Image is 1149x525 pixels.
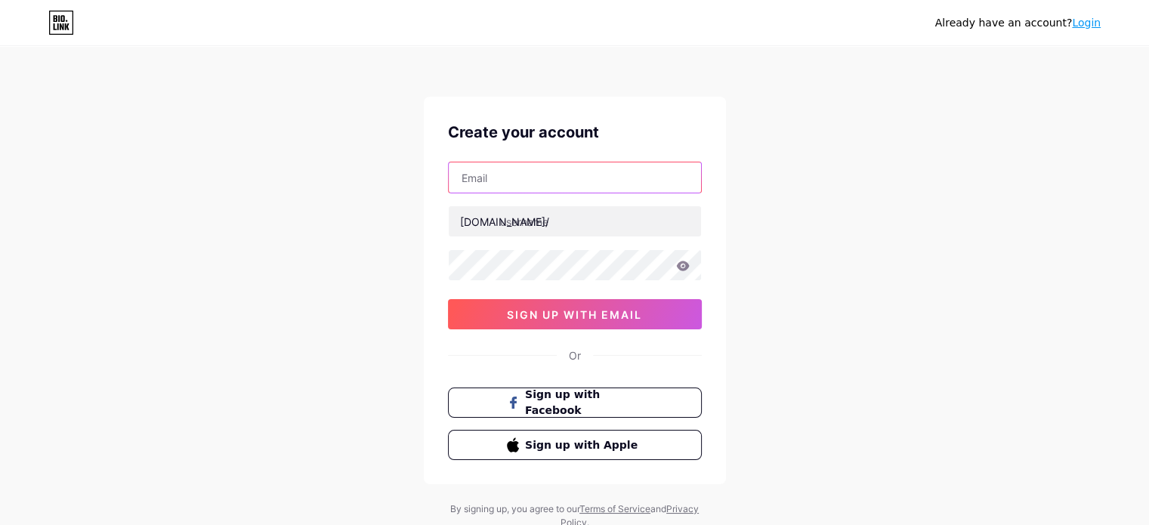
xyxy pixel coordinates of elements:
[579,503,650,514] a: Terms of Service
[449,206,701,236] input: username
[507,308,642,321] span: sign up with email
[935,15,1101,31] div: Already have an account?
[448,299,702,329] button: sign up with email
[569,347,581,363] div: Or
[460,214,549,230] div: [DOMAIN_NAME]/
[1072,17,1101,29] a: Login
[525,387,642,418] span: Sign up with Facebook
[448,388,702,418] button: Sign up with Facebook
[448,121,702,144] div: Create your account
[525,437,642,453] span: Sign up with Apple
[449,162,701,193] input: Email
[448,430,702,460] button: Sign up with Apple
